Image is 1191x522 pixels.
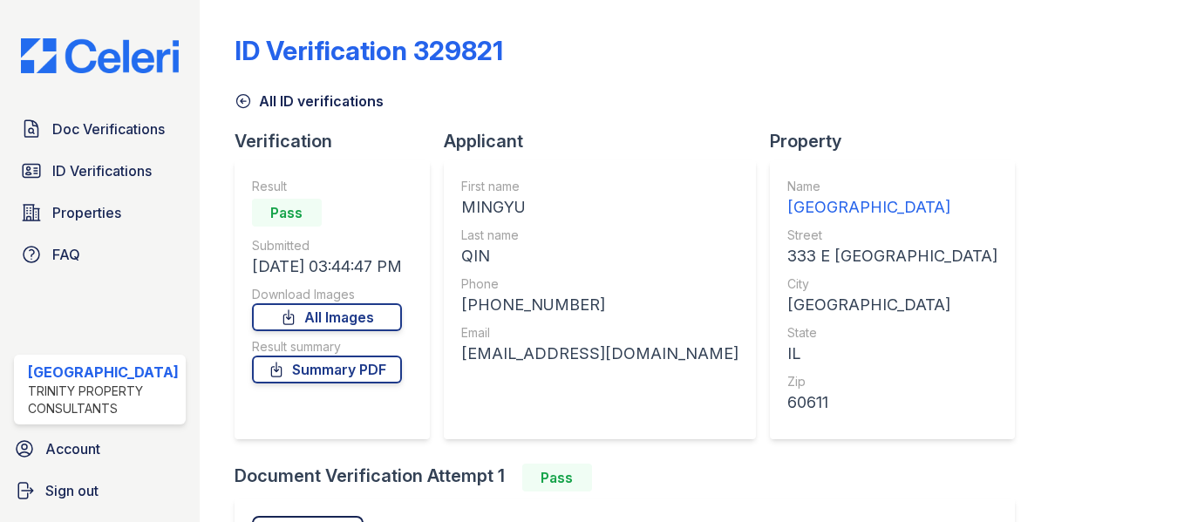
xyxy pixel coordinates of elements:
[45,438,100,459] span: Account
[252,178,402,195] div: Result
[770,129,1029,153] div: Property
[7,38,193,74] img: CE_Logo_Blue-a8612792a0a2168367f1c8372b55b34899dd931a85d93a1a3d3e32e68fde9ad4.png
[235,129,444,153] div: Verification
[52,202,121,223] span: Properties
[461,275,738,293] div: Phone
[787,275,997,293] div: City
[52,119,165,139] span: Doc Verifications
[461,178,738,195] div: First name
[787,227,997,244] div: Street
[787,293,997,317] div: [GEOGRAPHIC_DATA]
[461,195,738,220] div: MINGYU
[787,195,997,220] div: [GEOGRAPHIC_DATA]
[252,254,402,279] div: [DATE] 03:44:47 PM
[787,178,997,195] div: Name
[235,464,1029,491] div: Document Verification Attempt 1
[28,383,179,417] div: Trinity Property Consultants
[787,178,997,220] a: Name [GEOGRAPHIC_DATA]
[461,293,738,317] div: [PHONE_NUMBER]
[787,373,997,390] div: Zip
[461,342,738,366] div: [EMAIL_ADDRESS][DOMAIN_NAME]
[787,390,997,415] div: 60611
[461,244,738,268] div: QIN
[461,324,738,342] div: Email
[461,227,738,244] div: Last name
[7,473,193,508] a: Sign out
[52,244,80,265] span: FAQ
[14,112,186,146] a: Doc Verifications
[522,464,592,491] div: Pass
[252,303,402,331] a: All Images
[444,129,770,153] div: Applicant
[14,195,186,230] a: Properties
[235,35,503,66] div: ID Verification 329821
[235,91,384,112] a: All ID verifications
[14,153,186,188] a: ID Verifications
[252,237,402,254] div: Submitted
[14,237,186,272] a: FAQ
[787,324,997,342] div: State
[252,338,402,356] div: Result summary
[252,286,402,303] div: Download Images
[52,160,152,181] span: ID Verifications
[252,356,402,383] a: Summary PDF
[28,362,179,383] div: [GEOGRAPHIC_DATA]
[7,431,193,466] a: Account
[787,342,997,366] div: IL
[252,199,322,227] div: Pass
[787,244,997,268] div: 333 E [GEOGRAPHIC_DATA]
[45,480,99,501] span: Sign out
